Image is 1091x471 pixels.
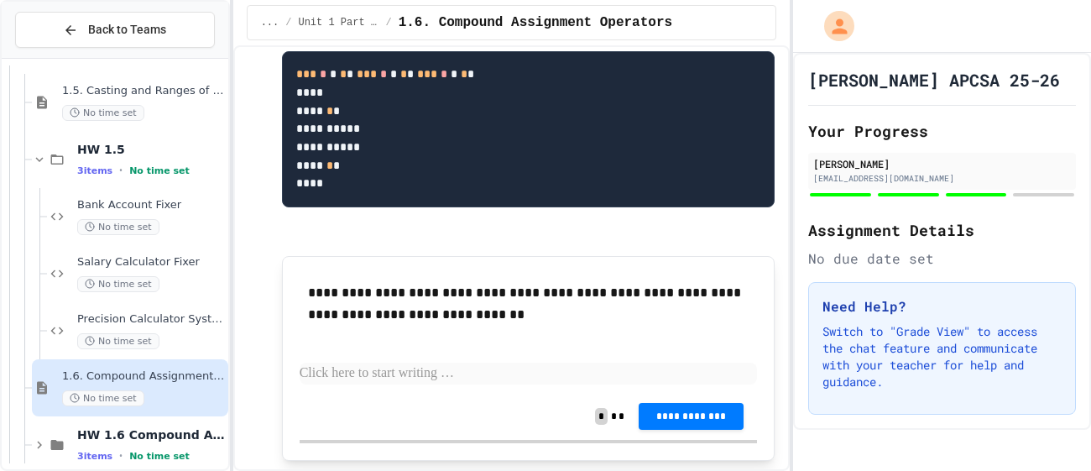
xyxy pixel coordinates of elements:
span: 3 items [77,451,112,462]
span: • [119,449,123,463]
span: No time set [77,333,159,349]
span: No time set [77,276,159,292]
span: Salary Calculator Fixer [77,255,225,270]
span: Unit 1 Part 2: 1.5 - 1.9 [298,16,378,29]
div: [EMAIL_ADDRESS][DOMAIN_NAME] [813,172,1071,185]
div: My Account [807,7,859,45]
p: Switch to "Grade View" to access the chat feature and communicate with your teacher for help and ... [822,323,1062,390]
h2: Assignment Details [808,218,1076,242]
span: Precision Calculator System [77,312,225,327]
button: Back to Teams [15,12,215,48]
h3: Need Help? [822,296,1062,317]
span: • [119,164,123,177]
span: 3 items [77,165,112,176]
div: [PERSON_NAME] [813,156,1071,171]
span: ... [261,16,279,29]
div: No due date set [808,249,1076,269]
span: 1.6. Compound Assignment Operators [399,13,672,33]
span: 1.5. Casting and Ranges of Values [62,84,225,98]
span: No time set [129,451,190,462]
span: Back to Teams [88,21,166,39]
span: No time set [62,105,144,121]
span: HW 1.5 [77,142,225,157]
span: No time set [77,219,159,235]
span: No time set [62,390,144,406]
h1: [PERSON_NAME] APCSA 25-26 [808,68,1060,92]
span: / [385,16,391,29]
span: Bank Account Fixer [77,198,225,212]
span: HW 1.6 Compound Assignment Operators [77,427,225,442]
span: 1.6. Compound Assignment Operators [62,369,225,384]
span: No time set [129,165,190,176]
h2: Your Progress [808,119,1076,143]
span: / [285,16,291,29]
